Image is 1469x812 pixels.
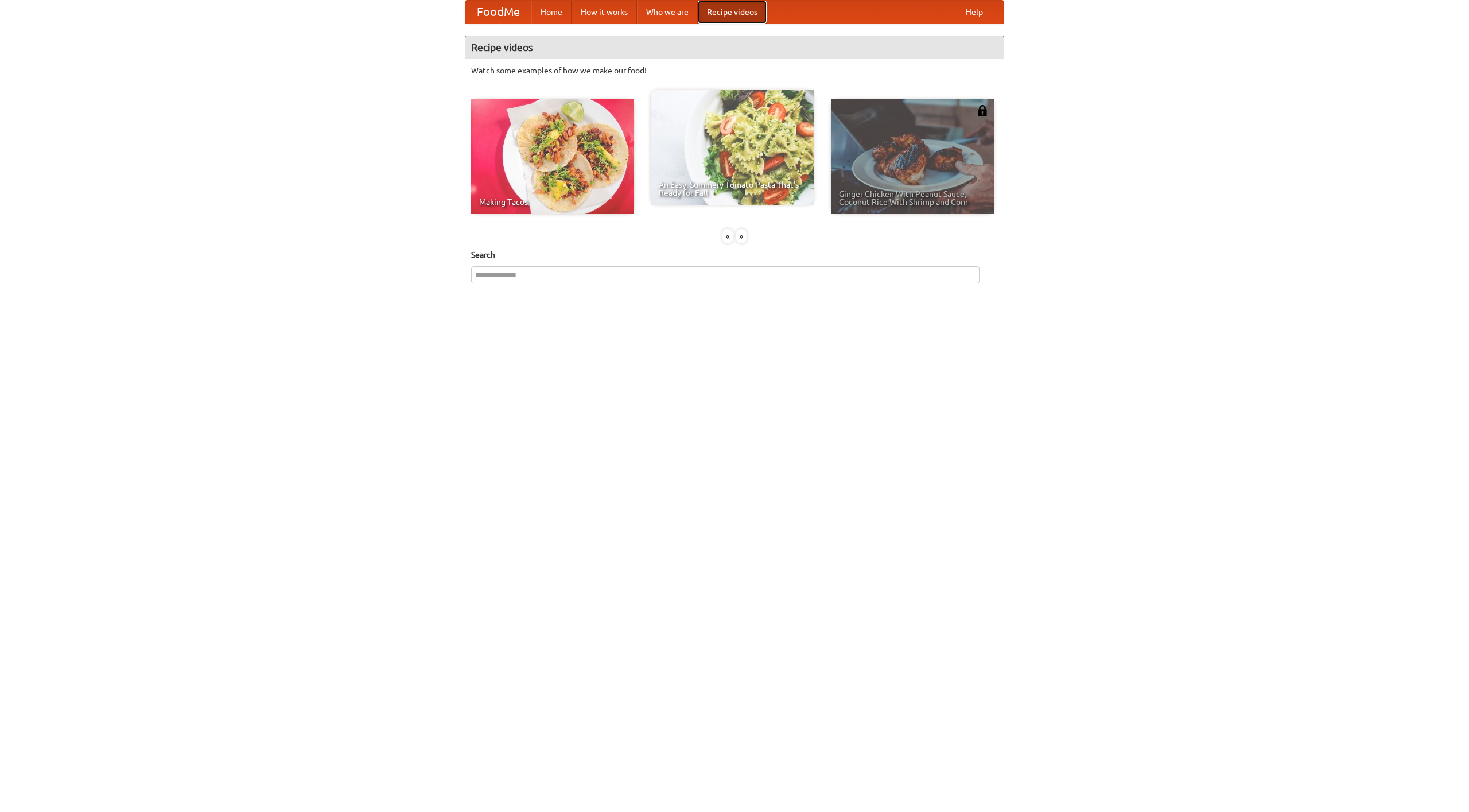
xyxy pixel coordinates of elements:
h5: Search [471,249,998,261]
a: FoodMe [465,1,531,24]
a: An Easy, Summery Tomato Pasta That's Ready for Fall [651,90,814,205]
a: Home [531,1,572,24]
a: Making Tacos [471,99,634,214]
span: An Easy, Summery Tomato Pasta That's Ready for Fall [659,181,806,197]
div: « [722,229,733,243]
a: How it works [572,1,637,24]
p: Watch some examples of how we make our food! [471,65,998,76]
img: 483408.png [977,105,988,116]
a: Help [957,1,992,24]
a: Who we are [637,1,698,24]
h4: Recipe videos [465,36,1004,59]
div: » [736,229,747,243]
span: Making Tacos [479,198,626,206]
a: Recipe videos [698,1,767,24]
